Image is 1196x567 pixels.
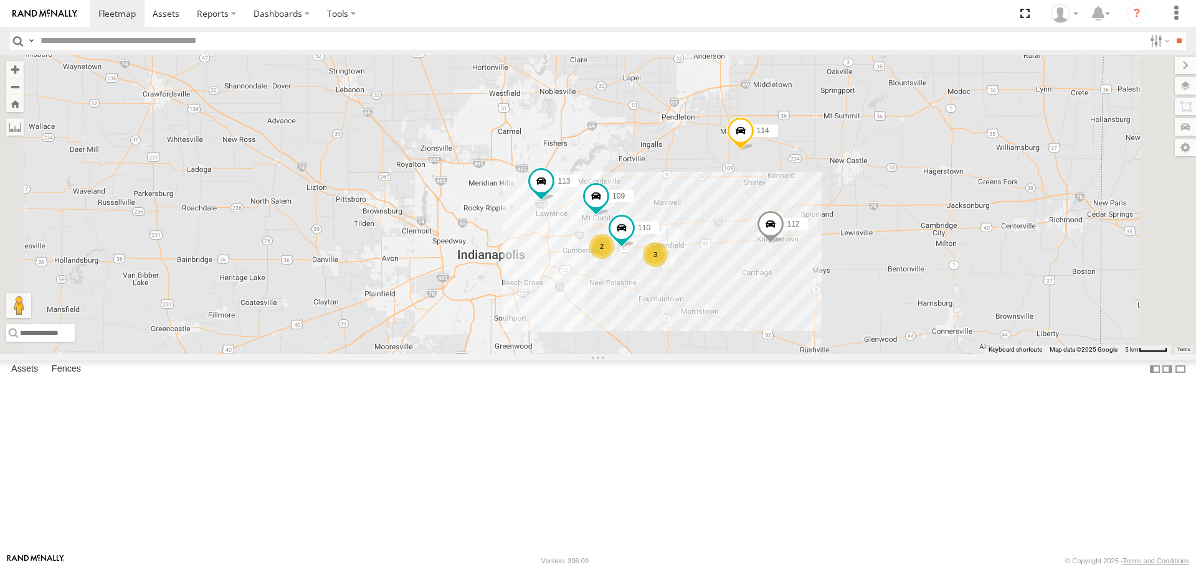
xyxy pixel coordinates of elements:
span: 5 km [1125,346,1139,353]
img: rand-logo.svg [12,9,77,18]
label: Search Query [26,32,36,50]
a: Terms (opens in new tab) [1177,347,1190,352]
div: 2 [589,234,614,259]
span: 109 [612,192,625,201]
label: Dock Summary Table to the Left [1149,360,1161,378]
label: Search Filter Options [1145,32,1172,50]
label: Map Settings [1175,139,1196,156]
div: © Copyright 2025 - [1065,557,1189,565]
label: Dock Summary Table to the Right [1161,360,1174,378]
span: 114 [757,127,769,136]
label: Hide Summary Table [1174,360,1187,378]
label: Fences [45,361,87,378]
div: Brandon Hickerson [1046,4,1083,23]
i: ? [1127,4,1147,24]
button: Map Scale: 5 km per 42 pixels [1121,345,1171,354]
span: 112 [787,220,799,229]
div: Version: 306.00 [541,557,589,565]
button: Drag Pegman onto the map to open Street View [6,293,31,318]
label: Measure [6,118,24,136]
button: Zoom in [6,61,24,78]
span: Map data ©2025 Google [1050,346,1118,353]
label: Assets [5,361,44,378]
span: 113 [558,177,570,185]
button: Keyboard shortcuts [989,345,1042,354]
a: Terms and Conditions [1123,557,1189,565]
button: Zoom out [6,78,24,95]
div: 3 [643,242,668,267]
span: 110 [638,224,650,233]
a: Visit our Website [7,555,64,567]
button: Zoom Home [6,95,24,112]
